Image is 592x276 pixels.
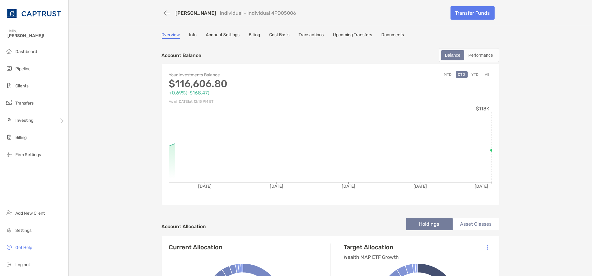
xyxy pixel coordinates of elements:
span: Transfers [15,101,34,106]
div: segmented control [439,48,499,62]
a: [PERSON_NAME] [176,10,217,16]
a: Transfer Funds [451,6,495,20]
div: Balance [442,51,464,59]
a: Billing [249,32,260,39]
tspan: [DATE] [413,184,427,189]
img: pipeline icon [6,65,13,72]
div: Performance [465,51,496,59]
img: dashboard icon [6,48,13,55]
p: As of [DATE] at 12:15 PM ET [169,98,330,105]
h4: Account Allocation [162,224,206,229]
img: billing icon [6,133,13,141]
span: Pipeline [15,66,31,71]
span: Billing [15,135,27,140]
span: Add New Client [15,211,45,216]
tspan: [DATE] [270,184,283,189]
a: Cost Basis [270,32,290,39]
span: Investing [15,118,33,123]
a: Upcoming Transfers [333,32,372,39]
p: Individual - Individual 4PD05006 [220,10,296,16]
span: Log out [15,262,30,267]
button: MTD [442,71,454,78]
button: YTD [469,71,481,78]
img: firm-settings icon [6,151,13,158]
p: Account Balance [162,52,202,59]
img: add_new_client icon [6,209,13,217]
span: [PERSON_NAME]! [7,33,65,38]
h4: Target Allocation [344,243,399,251]
a: Account Settings [206,32,240,39]
img: logout icon [6,261,13,268]
p: Wealth MAP ETF Growth [344,253,399,261]
span: Settings [15,228,32,233]
button: All [483,71,492,78]
p: +0.69% ( -$168.47 ) [169,89,330,97]
a: Transactions [299,32,324,39]
span: Dashboard [15,49,37,54]
img: clients icon [6,82,13,89]
span: Clients [15,83,28,89]
img: Icon List Menu [487,244,488,250]
img: transfers icon [6,99,13,106]
li: Holdings [406,218,453,230]
a: Documents [382,32,404,39]
img: get-help icon [6,243,13,251]
img: investing icon [6,116,13,124]
span: Get Help [15,245,32,250]
tspan: [DATE] [475,184,488,189]
p: $116,606.80 [169,80,330,88]
a: Overview [162,32,180,39]
li: Asset Classes [453,218,499,230]
span: Firm Settings [15,152,41,157]
tspan: [DATE] [198,184,212,189]
img: CAPTRUST Logo [7,2,61,25]
tspan: [DATE] [341,184,355,189]
p: Your Investments Balance [169,71,330,79]
tspan: $118K [476,106,489,112]
h4: Current Allocation [169,243,223,251]
a: Info [189,32,197,39]
button: QTD [456,71,468,78]
img: settings icon [6,226,13,234]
